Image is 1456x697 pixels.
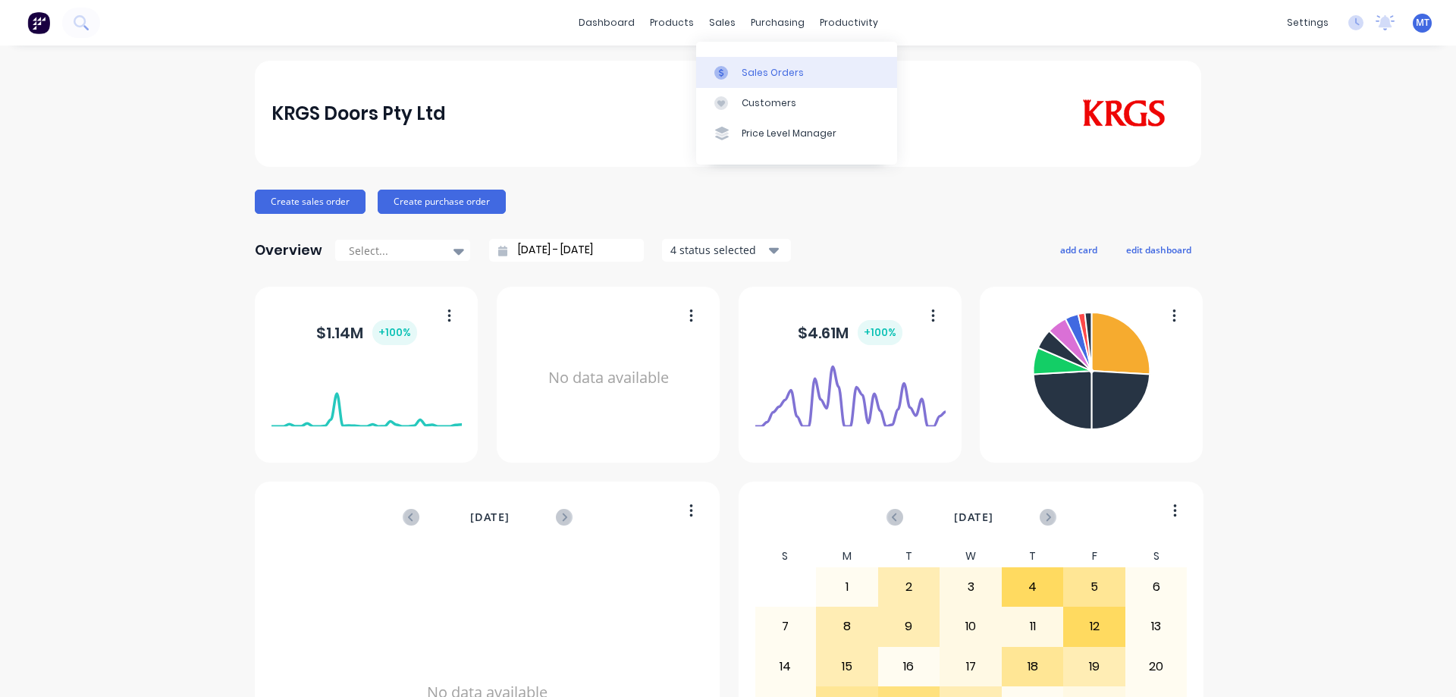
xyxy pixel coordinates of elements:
div: + 100 % [372,320,417,345]
div: 11 [1003,608,1063,645]
a: Price Level Manager [696,118,897,149]
div: 6 [1126,568,1187,606]
div: + 100 % [858,320,902,345]
span: MT [1416,16,1429,30]
img: Factory [27,11,50,34]
div: S [755,545,817,567]
button: edit dashboard [1116,240,1201,259]
div: 10 [940,608,1001,645]
div: 7 [755,608,816,645]
div: 9 [879,608,940,645]
div: Sales Orders [742,66,804,80]
div: $ 4.61M [798,320,902,345]
div: T [878,545,940,567]
div: sales [701,11,743,34]
a: Customers [696,88,897,118]
div: 8 [817,608,877,645]
div: 12 [1064,608,1125,645]
div: 3 [940,568,1001,606]
div: KRGS Doors Pty Ltd [271,99,446,129]
div: Customers [742,96,796,110]
a: dashboard [571,11,642,34]
div: 4 [1003,568,1063,606]
div: S [1125,545,1188,567]
div: No data available [513,306,704,450]
div: 5 [1064,568,1125,606]
div: settings [1279,11,1336,34]
button: Create purchase order [378,190,506,214]
div: 17 [940,648,1001,686]
div: 18 [1003,648,1063,686]
span: [DATE] [470,509,510,526]
div: $ 1.14M [316,320,417,345]
div: Price Level Manager [742,127,836,140]
div: products [642,11,701,34]
button: add card [1050,240,1107,259]
div: 16 [879,648,940,686]
div: Overview [255,235,322,265]
div: 20 [1126,648,1187,686]
div: F [1063,545,1125,567]
button: 4 status selected [662,239,791,262]
div: 13 [1126,608,1187,645]
div: W [940,545,1002,567]
button: Create sales order [255,190,366,214]
span: [DATE] [954,509,993,526]
div: productivity [812,11,886,34]
div: 15 [817,648,877,686]
div: T [1002,545,1064,567]
div: M [816,545,878,567]
div: 19 [1064,648,1125,686]
div: 14 [755,648,816,686]
div: purchasing [743,11,812,34]
div: 1 [817,568,877,606]
img: KRGS Doors Pty Ltd [1078,99,1169,128]
div: 4 status selected [670,242,766,258]
div: 2 [879,568,940,606]
a: Sales Orders [696,57,897,87]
